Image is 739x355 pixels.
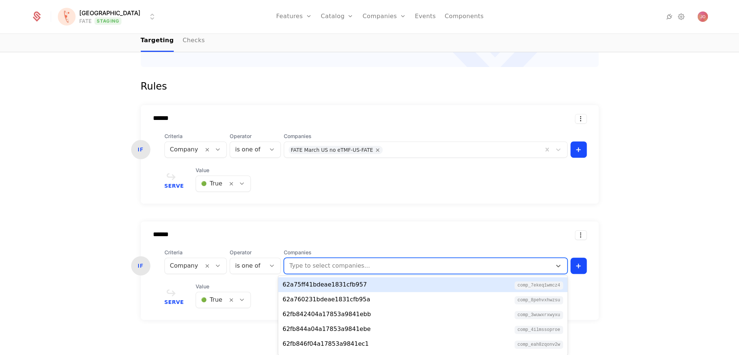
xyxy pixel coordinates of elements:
[698,11,708,22] button: Open user button
[196,283,251,290] span: Value
[283,310,371,319] div: 62fb842404a17853a9841ebb
[289,261,548,270] div: Type to select companies...
[131,256,150,275] div: IF
[677,12,686,21] a: Settings
[60,9,157,25] button: Select environment
[141,30,174,52] a: Targeting
[284,249,567,256] span: Companies
[58,8,76,26] img: Florence
[164,183,184,188] span: Serve
[698,11,708,22] img: Jelena Obradovic
[283,295,370,304] div: 62a760231bdeae1831cfb95a
[230,133,281,140] span: Operator
[283,325,371,334] div: 62fb844a04a17853a9841ebe
[183,30,205,52] a: Checks
[515,326,563,334] span: comp_4iLMSsoProe
[575,114,587,124] button: Select action
[570,258,587,274] button: +
[373,146,383,154] div: Remove FATE March US no eTMF-US-FATE
[515,311,563,319] span: comp_3wUWxrXwYXu
[131,140,150,159] div: IF
[79,17,91,25] div: FATE
[570,141,587,158] button: +
[283,280,367,289] div: 62a75ff41bdeae1831cfb957
[284,133,567,140] span: Companies
[164,249,227,256] span: Criteria
[196,167,251,174] span: Value
[164,133,227,140] span: Criteria
[665,12,674,21] a: Integrations
[94,17,121,25] span: Staging
[515,296,563,304] span: comp_8pEhVxhwzsu
[164,299,184,305] span: Serve
[230,249,281,256] span: Operator
[515,281,563,289] span: comp_7eKEq1wmCz4
[141,79,599,94] div: Rules
[515,341,563,349] span: comp_eAh8ZqonV2W
[291,146,373,154] div: FATE March US no eTMF-US-FATE
[575,230,587,240] button: Select action
[141,30,205,52] ul: Choose Sub Page
[79,9,140,17] span: [GEOGRAPHIC_DATA]
[141,30,599,52] nav: Main
[283,339,369,348] div: 62fb846f04a17853a9841ec1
